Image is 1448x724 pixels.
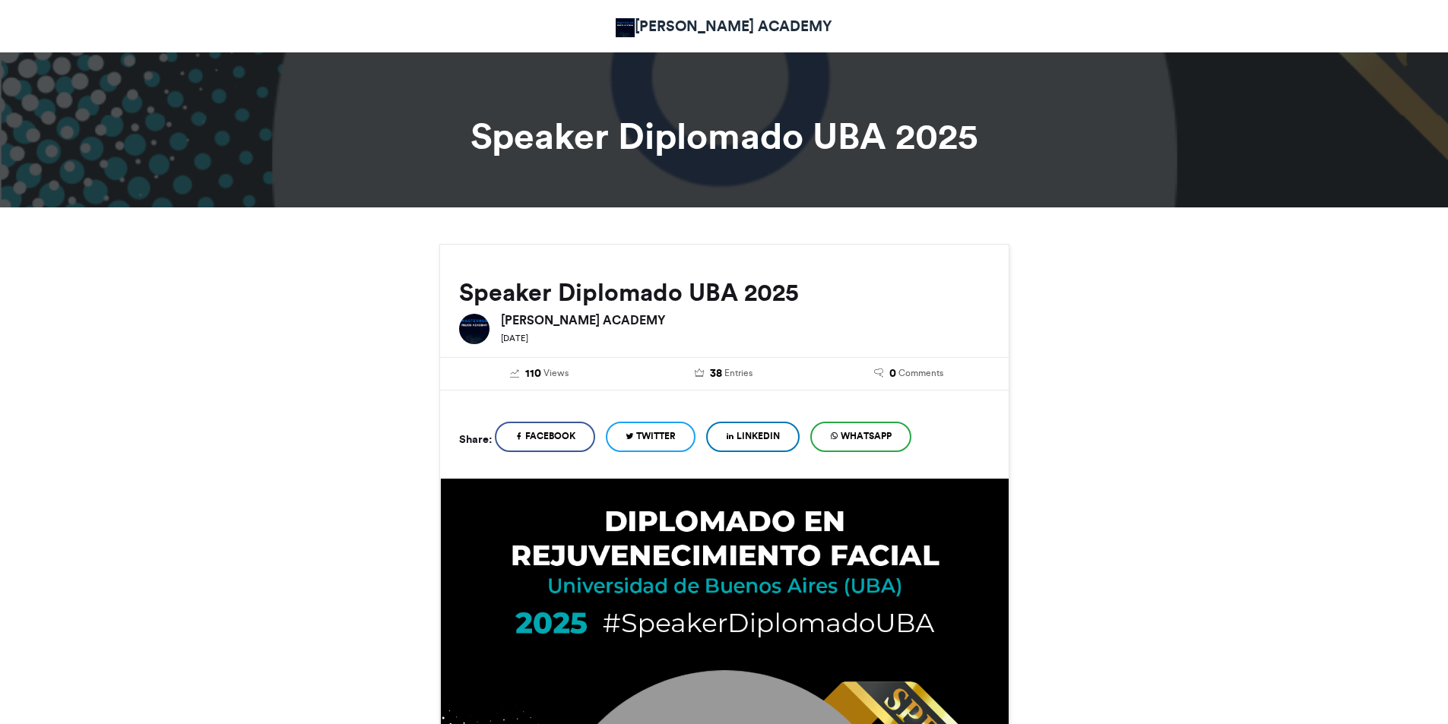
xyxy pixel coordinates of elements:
[706,422,800,452] a: LinkedIn
[459,279,990,306] h2: Speaker Diplomado UBA 2025
[501,314,990,326] h6: [PERSON_NAME] ACADEMY
[724,366,753,380] span: Entries
[459,365,621,382] a: 110 Views
[616,15,832,37] a: [PERSON_NAME] ACADEMY
[810,422,911,452] a: WhatsApp
[616,18,635,37] img: FELICE ACADEMY
[710,365,722,382] span: 38
[303,118,1146,154] h1: Speaker Diplomado UBA 2025
[501,333,528,343] small: [DATE]
[495,422,595,452] a: Facebook
[459,429,492,449] h5: Share:
[889,365,896,382] span: 0
[737,429,780,443] span: LinkedIn
[841,429,892,443] span: WhatsApp
[898,366,943,380] span: Comments
[525,365,541,382] span: 110
[636,429,676,443] span: Twitter
[543,366,569,380] span: Views
[828,365,990,382] a: 0 Comments
[459,314,490,344] img: FELICE ACADEMY
[643,365,805,382] a: 38 Entries
[525,429,575,443] span: Facebook
[606,422,695,452] a: Twitter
